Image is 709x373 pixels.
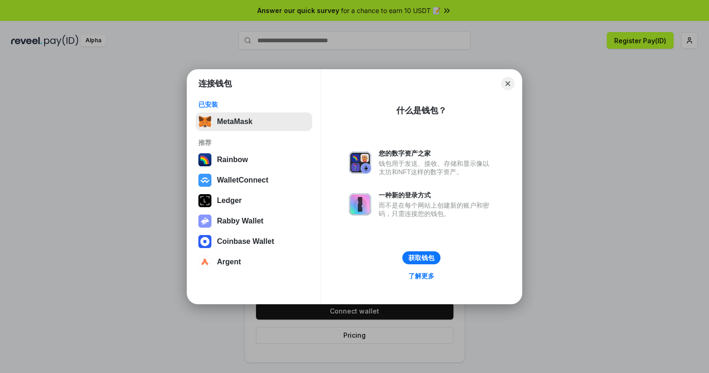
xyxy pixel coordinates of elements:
button: Argent [196,253,312,271]
div: 获取钱包 [408,254,434,262]
button: 获取钱包 [402,251,440,264]
div: 推荐 [198,138,309,147]
div: 一种新的登录方式 [379,191,494,199]
button: Coinbase Wallet [196,232,312,251]
button: Ledger [196,191,312,210]
div: Argent [217,258,241,266]
div: 您的数字资产之家 [379,149,494,157]
div: Rabby Wallet [217,217,263,225]
img: svg+xml,%3Csvg%20xmlns%3D%22http%3A%2F%2Fwww.w3.org%2F2000%2Fsvg%22%20fill%3D%22none%22%20viewBox... [349,193,371,216]
div: 已安装 [198,100,309,109]
div: Ledger [217,196,242,205]
div: Rainbow [217,156,248,164]
button: Rainbow [196,151,312,169]
a: 了解更多 [403,270,440,282]
button: WalletConnect [196,171,312,190]
div: Coinbase Wallet [217,237,274,246]
div: WalletConnect [217,176,269,184]
div: 而不是在每个网站上创建新的账户和密码，只需连接您的钱包。 [379,201,494,218]
div: 了解更多 [408,272,434,280]
img: svg+xml,%3Csvg%20width%3D%2228%22%20height%3D%2228%22%20viewBox%3D%220%200%2028%2028%22%20fill%3D... [198,174,211,187]
button: Rabby Wallet [196,212,312,230]
img: svg+xml,%3Csvg%20xmlns%3D%22http%3A%2F%2Fwww.w3.org%2F2000%2Fsvg%22%20width%3D%2228%22%20height%3... [198,194,211,207]
div: MetaMask [217,118,252,126]
h1: 连接钱包 [198,78,232,89]
img: svg+xml,%3Csvg%20width%3D%2228%22%20height%3D%2228%22%20viewBox%3D%220%200%2028%2028%22%20fill%3D... [198,255,211,268]
img: svg+xml,%3Csvg%20xmlns%3D%22http%3A%2F%2Fwww.w3.org%2F2000%2Fsvg%22%20fill%3D%22none%22%20viewBox... [349,151,371,174]
img: svg+xml,%3Csvg%20xmlns%3D%22http%3A%2F%2Fwww.w3.org%2F2000%2Fsvg%22%20fill%3D%22none%22%20viewBox... [198,215,211,228]
div: 钱包用于发送、接收、存储和显示像以太坊和NFT这样的数字资产。 [379,159,494,176]
img: svg+xml,%3Csvg%20width%3D%22120%22%20height%3D%22120%22%20viewBox%3D%220%200%20120%20120%22%20fil... [198,153,211,166]
img: svg+xml,%3Csvg%20width%3D%2228%22%20height%3D%2228%22%20viewBox%3D%220%200%2028%2028%22%20fill%3D... [198,235,211,248]
button: MetaMask [196,112,312,131]
button: Close [501,77,514,90]
img: svg+xml,%3Csvg%20fill%3D%22none%22%20height%3D%2233%22%20viewBox%3D%220%200%2035%2033%22%20width%... [198,115,211,128]
div: 什么是钱包？ [396,105,446,116]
